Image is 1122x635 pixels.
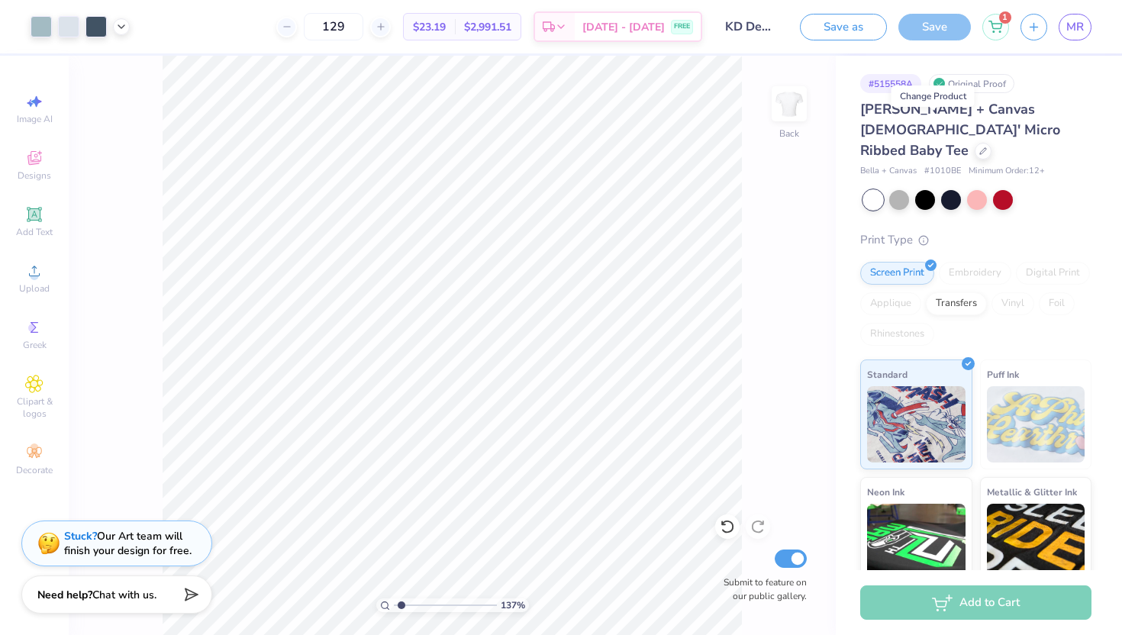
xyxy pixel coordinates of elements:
[23,339,47,351] span: Greek
[19,282,50,295] span: Upload
[1039,292,1075,315] div: Foil
[18,169,51,182] span: Designs
[860,165,917,178] span: Bella + Canvas
[987,386,1085,463] img: Puff Ink
[1059,14,1091,40] a: MR
[891,85,975,107] div: Change Product
[867,484,904,500] span: Neon Ink
[987,366,1019,382] span: Puff Ink
[714,11,788,42] input: Untitled Design
[17,113,53,125] span: Image AI
[37,588,92,602] strong: Need help?
[987,504,1085,580] img: Metallic & Glitter Ink
[987,484,1077,500] span: Metallic & Glitter Ink
[1016,262,1090,285] div: Digital Print
[464,19,511,35] span: $2,991.51
[926,292,987,315] div: Transfers
[674,21,690,32] span: FREE
[867,386,966,463] img: Standard
[999,11,1011,24] span: 1
[16,464,53,476] span: Decorate
[92,588,156,602] span: Chat with us.
[924,165,961,178] span: # 1010BE
[860,323,934,346] div: Rhinestones
[991,292,1034,315] div: Vinyl
[16,226,53,238] span: Add Text
[1066,18,1084,36] span: MR
[8,395,61,420] span: Clipart & logos
[800,14,887,40] button: Save as
[860,74,921,93] div: # 515558A
[304,13,363,40] input: – –
[715,575,807,603] label: Submit to feature on our public gallery.
[860,262,934,285] div: Screen Print
[867,504,966,580] img: Neon Ink
[969,165,1045,178] span: Minimum Order: 12 +
[413,19,446,35] span: $23.19
[860,292,921,315] div: Applique
[501,598,525,612] span: 137 %
[582,19,665,35] span: [DATE] - [DATE]
[779,127,799,140] div: Back
[64,529,97,543] strong: Stuck?
[860,100,1060,160] span: [PERSON_NAME] + Canvas [DEMOGRAPHIC_DATA]' Micro Ribbed Baby Tee
[929,74,1014,93] div: Original Proof
[774,89,804,119] img: Back
[939,262,1011,285] div: Embroidery
[867,366,908,382] span: Standard
[860,231,1091,249] div: Print Type
[64,529,192,558] div: Our Art team will finish your design for free.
